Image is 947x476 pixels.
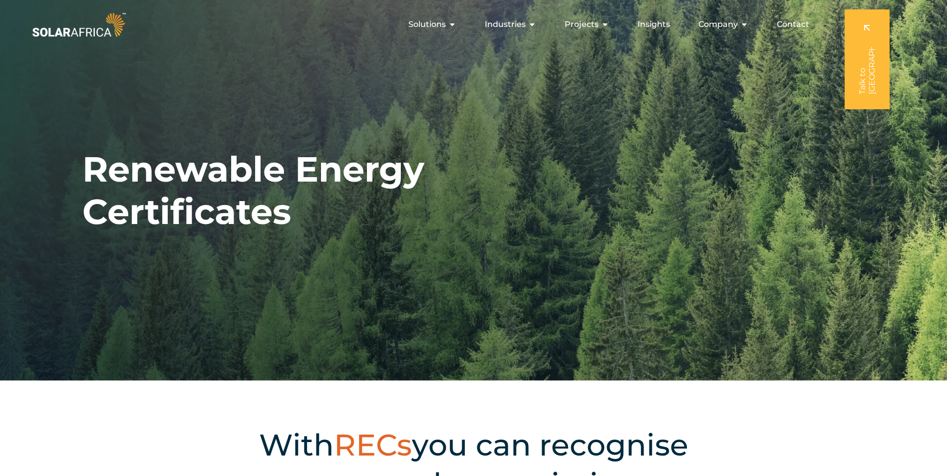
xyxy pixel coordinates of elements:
[128,14,817,34] div: Menu Toggle
[637,18,670,30] a: Insights
[408,18,446,30] span: Solutions
[777,18,809,30] a: Contact
[128,14,817,34] nav: Menu
[334,427,412,463] span: RECs
[485,18,526,30] span: Industries
[82,148,432,233] h1: Renewable Energy Certificates
[698,18,738,30] span: Company
[565,18,599,30] span: Projects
